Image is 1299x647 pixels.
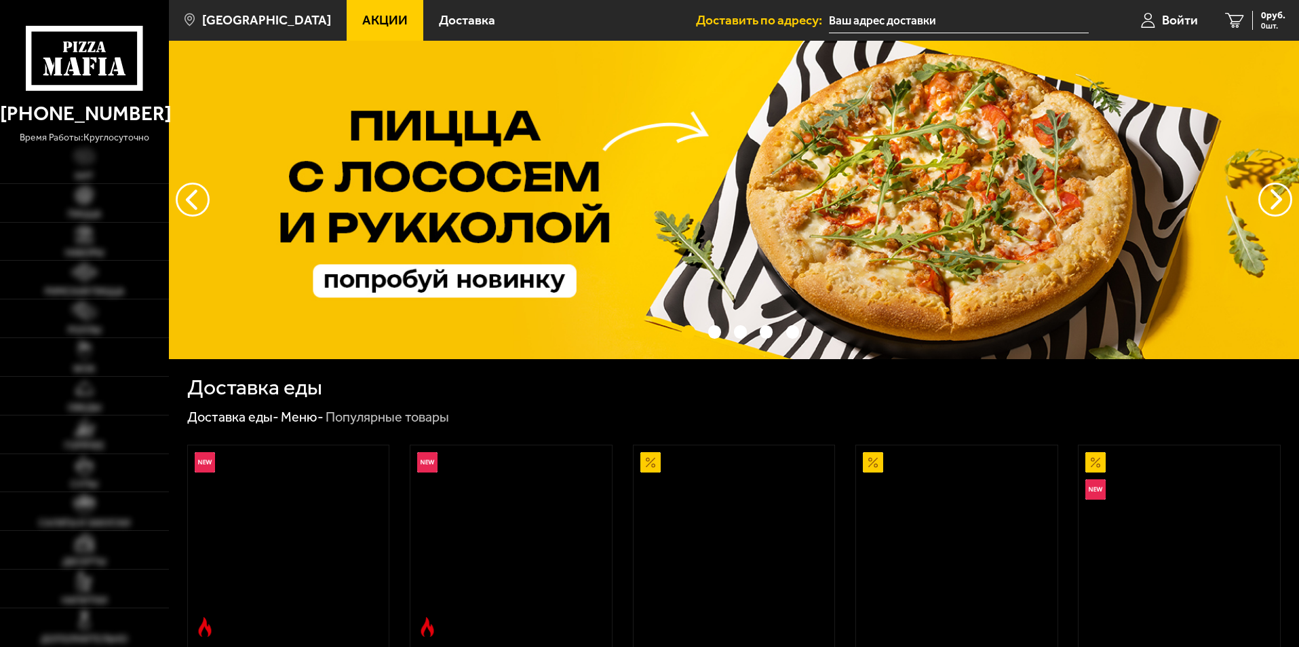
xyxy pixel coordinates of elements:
[62,557,106,567] span: Десерты
[1162,14,1198,26] span: Войти
[640,452,661,473] img: Акционный
[682,325,695,338] button: точки переключения
[634,445,835,644] a: АкционныйАль-Шам 25 см (тонкое тесто)
[1258,183,1292,217] button: предыдущий
[281,409,324,425] a: Меню-
[202,14,331,26] span: [GEOGRAPHIC_DATA]
[65,248,104,258] span: Наборы
[195,452,215,473] img: Новинка
[176,183,210,217] button: следующий
[45,287,124,297] span: Римская пицца
[62,596,107,606] span: Напитки
[829,8,1089,33] input: Ваш адрес доставки
[786,325,799,338] button: точки переключения
[863,452,883,473] img: Акционный
[188,445,389,644] a: НовинкаОстрое блюдоРимская с креветками
[75,172,94,181] span: Хит
[708,325,721,338] button: точки переключения
[1079,445,1280,644] a: АкционныйНовинкаВсё включено
[1085,452,1106,473] img: Акционный
[696,14,829,26] span: Доставить по адресу:
[73,365,96,374] span: WOK
[71,480,98,489] span: Супы
[68,210,101,219] span: Пицца
[187,377,322,399] h1: Доставка еды
[1085,479,1106,500] img: Новинка
[439,14,495,26] span: Доставка
[734,325,747,338] button: точки переключения
[41,635,128,644] span: Дополнительно
[760,325,773,338] button: точки переключения
[856,445,1058,644] a: АкционныйПепперони 25 см (толстое с сыром)
[39,519,130,528] span: Салаты и закуски
[417,452,438,473] img: Новинка
[187,409,279,425] a: Доставка еды-
[195,617,215,637] img: Острое блюдо
[417,617,438,637] img: Острое блюдо
[362,14,408,26] span: Акции
[68,326,101,335] span: Роллы
[326,409,449,426] div: Популярные товары
[68,403,101,413] span: Обеды
[1261,22,1285,30] span: 0 шт.
[410,445,612,644] a: НовинкаОстрое блюдоРимская с мясным ассорти
[1261,11,1285,20] span: 0 руб.
[64,441,104,451] span: Горячее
